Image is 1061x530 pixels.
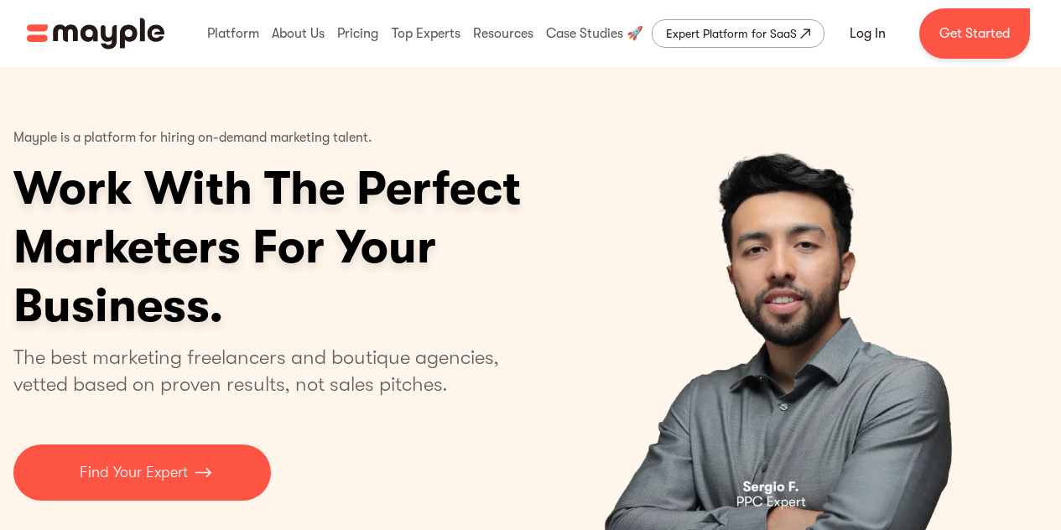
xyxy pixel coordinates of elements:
p: Find Your Expert [80,461,188,484]
div: About Us [268,7,329,60]
a: Get Started [919,8,1030,59]
a: Find Your Expert [13,444,271,501]
div: Resources [469,7,538,60]
h1: Work With The Perfect Marketers For Your Business. [13,159,651,335]
a: Expert Platform for SaaS [652,19,824,48]
p: The best marketing freelancers and boutique agencies, vetted based on proven results, not sales p... [13,344,519,397]
img: Mayple logo [27,18,164,49]
a: Log In [830,13,906,54]
p: Mayple is a platform for hiring on-demand marketing talent. [13,117,372,159]
div: Platform [203,7,263,60]
div: Expert Platform for SaaS [666,23,797,44]
div: Top Experts [387,7,465,60]
a: home [27,18,164,49]
div: Pricing [333,7,382,60]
